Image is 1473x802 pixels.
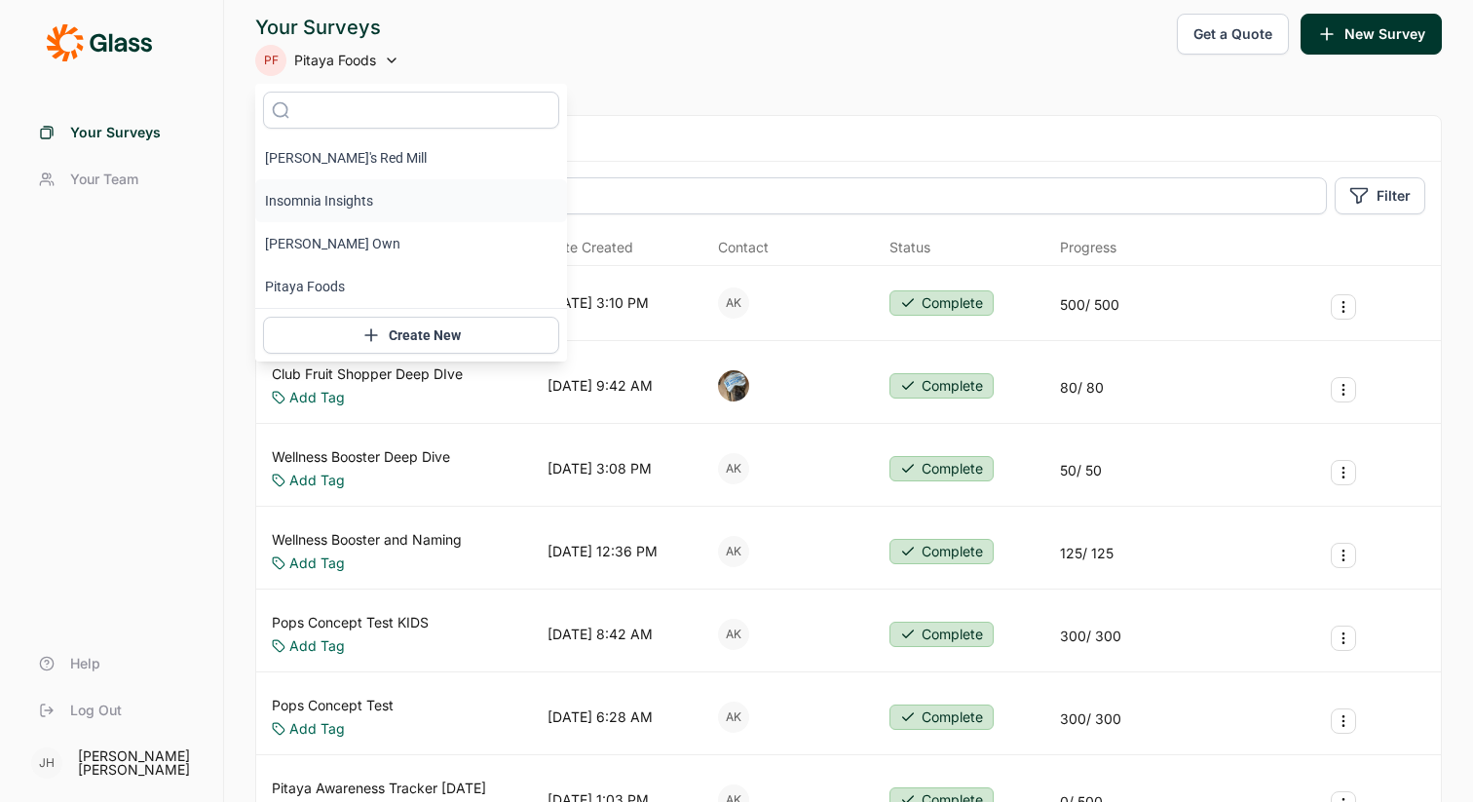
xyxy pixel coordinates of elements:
a: Wellness Booster Deep Dive [272,447,450,467]
button: Complete [889,456,994,481]
button: Complete [889,539,994,564]
span: Your Team [70,170,138,189]
div: 50 / 50 [1060,461,1102,480]
div: [DATE] 3:08 PM [548,459,652,478]
a: Wellness Booster and Naming [272,530,462,550]
li: Insomnia Insights [255,179,567,222]
button: Complete [889,705,994,730]
span: Log Out [70,701,122,720]
div: 300 / 300 [1060,627,1121,646]
img: ocn8z7iqvmiiaveqkfqd.png [718,370,749,401]
button: Get a Quote [1177,14,1289,55]
div: [DATE] 8:42 AM [548,625,653,644]
button: New Survey [1301,14,1442,55]
span: Help [70,654,100,673]
div: [DATE] 9:42 AM [548,376,653,396]
a: Add Tag [289,554,345,573]
li: Pitaya Foods [255,265,567,308]
span: Date Created [548,238,633,257]
div: 125 / 125 [1060,544,1114,563]
button: Survey Actions [1331,294,1356,320]
div: Progress [1060,238,1116,257]
div: AK [718,453,749,484]
span: Filter [1377,186,1411,206]
a: Pops Concept Test KIDS [272,613,429,632]
li: [PERSON_NAME] Own [255,222,567,265]
a: Pitaya Awareness Tracker [DATE] [272,779,486,798]
div: 500 / 500 [1060,295,1119,315]
div: [DATE] 12:36 PM [548,542,658,561]
div: AK [718,536,749,567]
div: [DATE] 6:28 AM [548,707,653,727]
button: Complete [889,290,994,316]
span: Your Surveys [70,123,161,142]
div: Contact [718,238,769,257]
button: Filter [1335,177,1425,214]
button: Survey Actions [1331,708,1356,734]
button: Create New [263,317,559,354]
div: 300 / 300 [1060,709,1121,729]
a: Add Tag [289,388,345,407]
a: Add Tag [289,471,345,490]
div: JH [31,747,62,779]
button: Survey Actions [1331,377,1356,402]
div: PF [255,45,286,76]
span: Pitaya Foods [294,51,376,70]
div: 80 / 80 [1060,378,1104,398]
button: Survey Actions [1331,460,1356,485]
button: Complete [889,622,994,647]
div: AK [718,702,749,733]
a: Club Fruit Shopper Deep DIve [272,364,463,384]
div: [PERSON_NAME] [PERSON_NAME] [78,749,200,777]
button: Survey Actions [1331,543,1356,568]
div: AK [718,619,749,650]
a: Add Tag [289,719,345,739]
button: Complete [889,373,994,399]
input: Search [272,177,1327,214]
a: Pops Concept Test [272,696,394,715]
div: [DATE] 3:10 PM [548,293,649,313]
a: Add Tag [289,636,345,656]
div: Your Surveys [255,14,399,41]
div: AK [718,287,749,319]
div: Status [889,238,930,257]
button: Survey Actions [1331,626,1356,651]
li: [PERSON_NAME]'s Red Mill [255,136,567,179]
